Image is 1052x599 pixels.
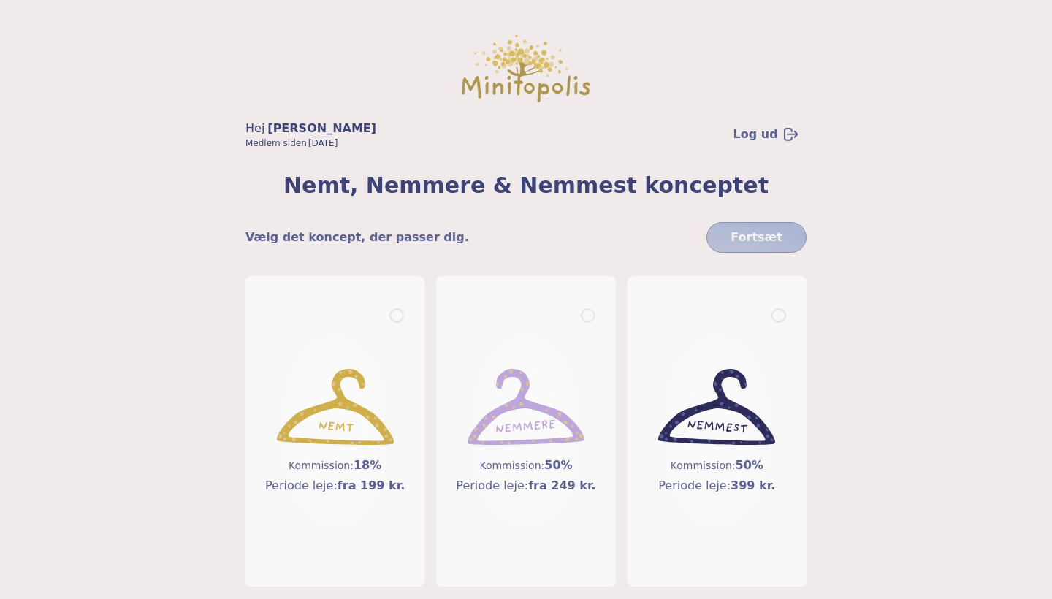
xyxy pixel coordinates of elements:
h5: Kommission: [658,457,775,474]
h5: Periode leje: [658,477,775,495]
h5: Kommission: [456,457,595,474]
span: 399 kr. [731,478,775,492]
span: Log ud [733,126,778,143]
span: Hej [245,120,264,137]
span: Fortsæt [731,229,782,246]
button: Log ud [725,121,807,148]
button: Fortsæt [706,222,807,253]
h5: Kommission: [265,457,405,474]
h5: Periode leje: [265,477,405,495]
span: fra 249 kr. [528,478,596,492]
span: 50% [736,458,763,472]
span: 18% [354,458,381,472]
h5: Vælg det koncept, der passer dig. [245,229,469,246]
span: [PERSON_NAME] [267,121,376,135]
h5: Periode leje: [456,477,595,495]
span: Nemt, Nemmere & Nemmest konceptet [245,172,807,199]
span: [DATE] [308,138,338,148]
span: 50% [544,458,572,472]
span: Medlem siden [245,137,307,149]
span: fra 199 kr. [338,478,405,492]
